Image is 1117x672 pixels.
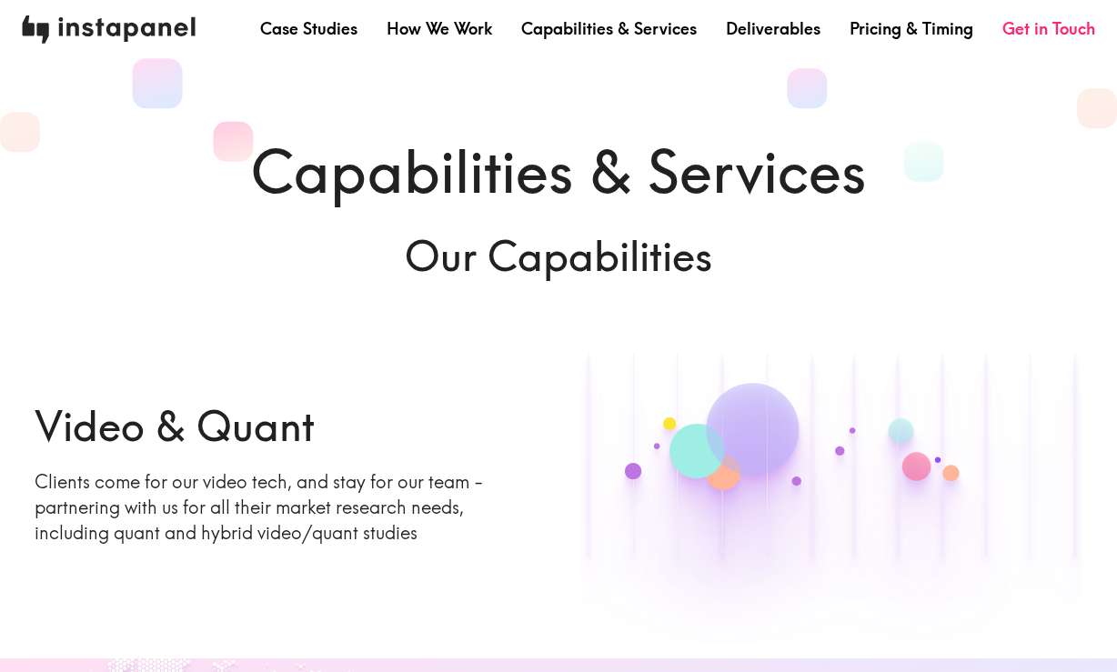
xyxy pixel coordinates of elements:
a: How We Work [387,17,492,40]
img: Quant chart [580,299,1082,645]
h6: Video & Quant [35,397,537,455]
a: Pricing & Timing [850,17,973,40]
h6: Our Capabilities [35,227,1082,285]
a: Capabilities & Services [521,17,697,40]
img: instapanel [22,15,196,44]
a: Case Studies [260,17,357,40]
a: Deliverables [726,17,820,40]
p: Clients come for our video tech, and stay for our team - partnering with us for all their market ... [35,469,537,546]
h1: Capabilities & Services [35,131,1082,213]
a: Get in Touch [1002,17,1095,40]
